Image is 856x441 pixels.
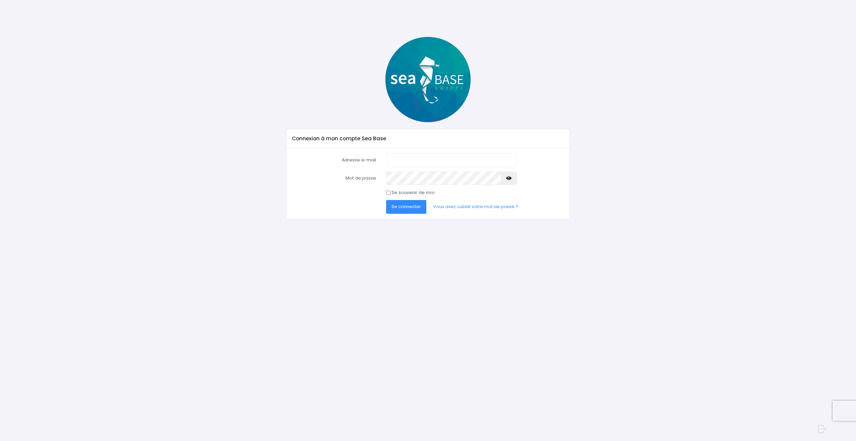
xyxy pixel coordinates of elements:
[391,203,421,210] span: Se connecter
[386,200,426,213] button: Se connecter
[287,171,381,185] label: Mot de passe
[286,129,569,148] div: Connexion à mon compte Sea Base
[391,189,434,196] label: Se souvenir de moi
[428,200,524,213] a: Vous avez oublié votre mot de passe ?
[287,153,381,167] label: Adresse e-mail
